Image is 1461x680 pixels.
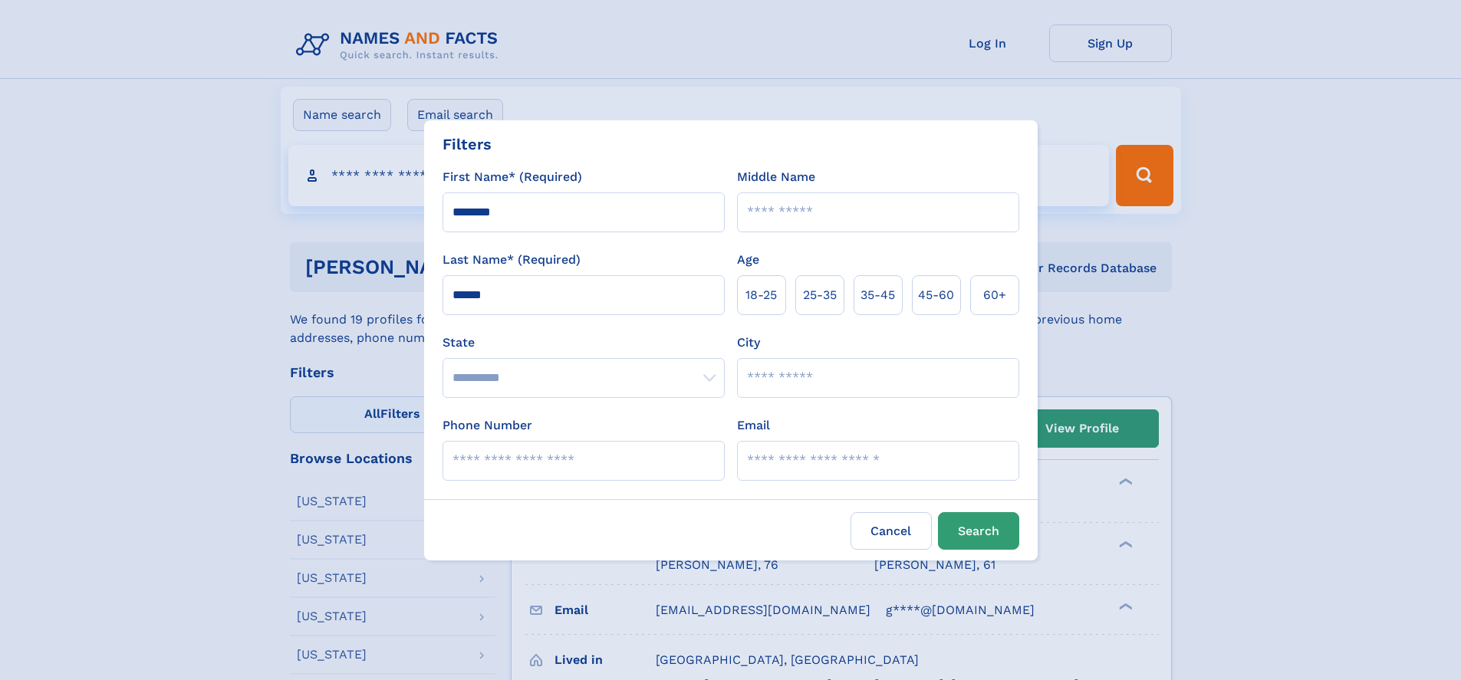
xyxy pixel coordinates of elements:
label: Age [737,251,759,269]
label: First Name* (Required) [443,168,582,186]
label: State [443,333,725,352]
span: 18‑25 [745,286,777,304]
label: Middle Name [737,168,815,186]
label: Cancel [851,512,932,550]
label: Last Name* (Required) [443,251,581,269]
div: Filters [443,133,492,156]
button: Search [938,512,1019,550]
label: Email [737,416,770,435]
span: 35‑45 [860,286,895,304]
span: 25‑35 [803,286,837,304]
span: 45‑60 [918,286,954,304]
span: 60+ [983,286,1006,304]
label: City [737,333,760,352]
label: Phone Number [443,416,532,435]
